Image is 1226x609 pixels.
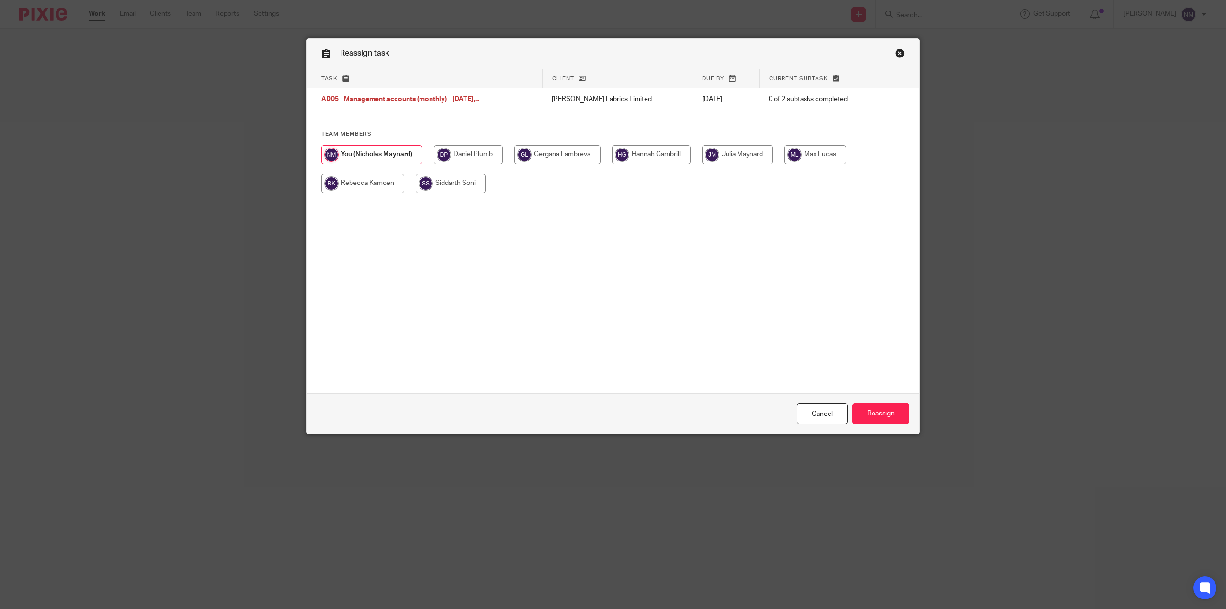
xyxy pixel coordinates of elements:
td: 0 of 2 subtasks completed [759,88,883,111]
span: Current subtask [769,76,828,81]
a: Close this dialog window [797,403,848,424]
span: Task [321,76,338,81]
span: Due by [702,76,724,81]
input: Reassign [852,403,909,424]
span: Client [552,76,574,81]
p: [PERSON_NAME] Fabrics Limited [552,94,683,104]
h4: Team members [321,130,905,138]
p: [DATE] [702,94,750,104]
span: Reassign task [340,49,389,57]
a: Close this dialog window [895,48,905,61]
span: AD05 - Management accounts (monthly) - [DATE],... [321,96,479,103]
